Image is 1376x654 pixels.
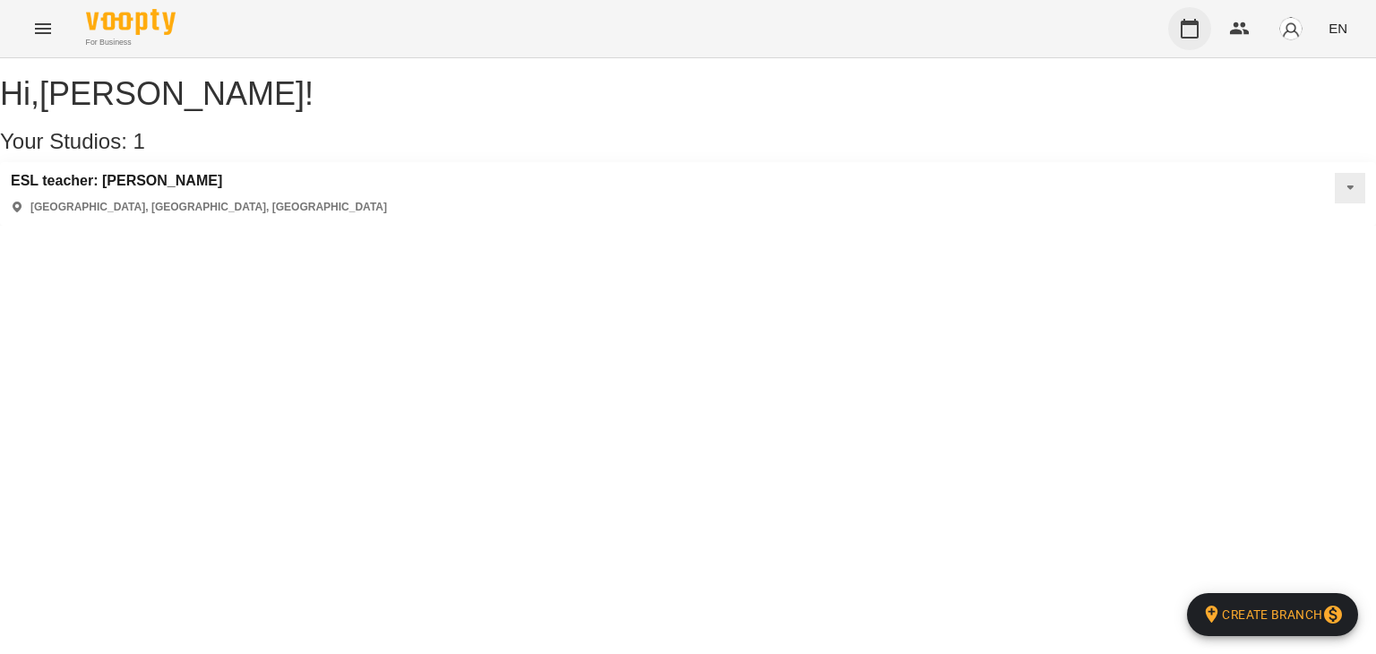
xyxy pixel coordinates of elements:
button: EN [1321,12,1354,45]
span: 1 [133,129,145,153]
a: ESL teacher: [PERSON_NAME] [11,173,387,189]
span: EN [1329,19,1347,38]
span: For Business [86,37,176,48]
img: Voopty Logo [86,9,176,35]
button: Menu [21,7,64,50]
p: [GEOGRAPHIC_DATA], [GEOGRAPHIC_DATA], [GEOGRAPHIC_DATA] [30,200,387,215]
img: avatar_s.png [1278,16,1303,41]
